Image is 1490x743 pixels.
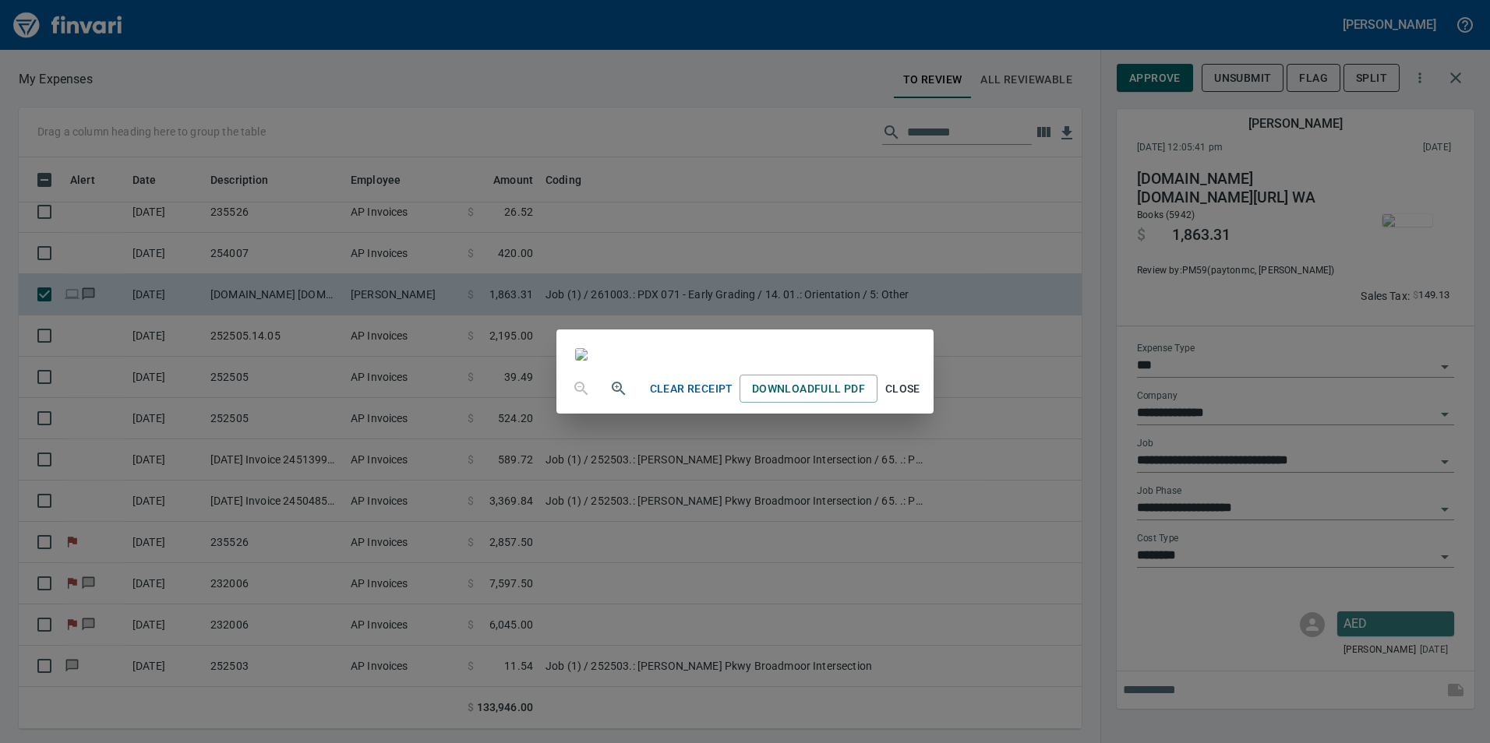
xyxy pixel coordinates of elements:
[740,375,877,403] a: DownloadFull PDF
[884,379,921,399] span: Close
[877,375,927,403] button: Close
[752,379,865,399] span: Download Full PDF
[650,379,733,399] span: Clear Receipt
[575,348,588,361] img: receipts%2Ftapani%2F2025-10-03%2FJxDYlcBFQPeajgJdBF2z1dJ0BbS2__O5bf7zCQhEgInsHFVxLZ_1.jpg
[644,375,740,403] button: Clear Receipt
